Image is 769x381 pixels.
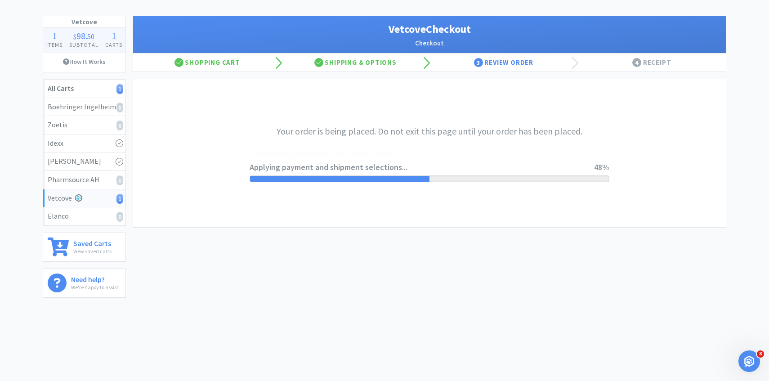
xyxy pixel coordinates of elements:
[48,119,121,131] div: Zoetis
[116,212,123,222] i: 0
[73,247,112,255] p: View saved carts
[43,171,125,189] a: Pharmsource AH0
[48,156,121,167] div: [PERSON_NAME]
[112,30,116,41] span: 1
[116,194,123,204] i: 1
[66,31,102,40] div: .
[133,54,282,72] div: Shopping Cart
[43,116,125,134] a: Zoetis0
[632,58,641,67] span: 4
[43,53,125,70] a: How It Works
[250,124,609,139] h3: Your order is being placed. Do not exit this page until your order has been placed.
[594,162,609,172] span: 48%
[474,58,483,67] span: 3
[43,134,125,153] a: Idexx
[116,103,123,112] i: 0
[43,152,125,171] a: [PERSON_NAME]
[87,32,94,41] span: 50
[116,175,123,185] i: 0
[76,30,85,41] span: 98
[250,161,594,174] span: Applying payment and shipment selections...
[73,32,76,41] span: $
[43,98,125,117] a: Boehringer Ingelheim0
[43,189,125,208] a: Vetcove1
[116,84,123,94] i: 1
[43,16,125,28] h1: Vetcove
[48,84,74,93] strong: All Carts
[48,101,121,113] div: Boehringer Ingelheim
[578,54,726,72] div: Receipt
[43,80,125,98] a: All Carts1
[282,54,430,72] div: Shipping & Options
[48,138,121,149] div: Idexx
[73,238,112,247] h6: Saved Carts
[429,54,578,72] div: Review Order
[71,283,120,291] p: We're happy to assist!
[757,350,764,358] span: 3
[43,233,126,262] a: Saved CartsView saved carts
[48,174,121,186] div: Pharmsource AH
[250,148,594,161] span: Establishing connection to vendor portal...
[66,40,102,49] h4: Subtotal
[102,40,125,49] h4: Carts
[43,40,66,49] h4: Items
[142,21,717,38] h1: Vetcove Checkout
[71,273,120,283] h6: Need help?
[48,211,121,222] div: Elanco
[48,193,121,204] div: Vetcove
[116,121,123,130] i: 0
[52,30,57,41] span: 1
[738,350,760,372] iframe: Intercom live chat
[43,207,125,225] a: Elanco0
[142,38,717,49] h2: Checkout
